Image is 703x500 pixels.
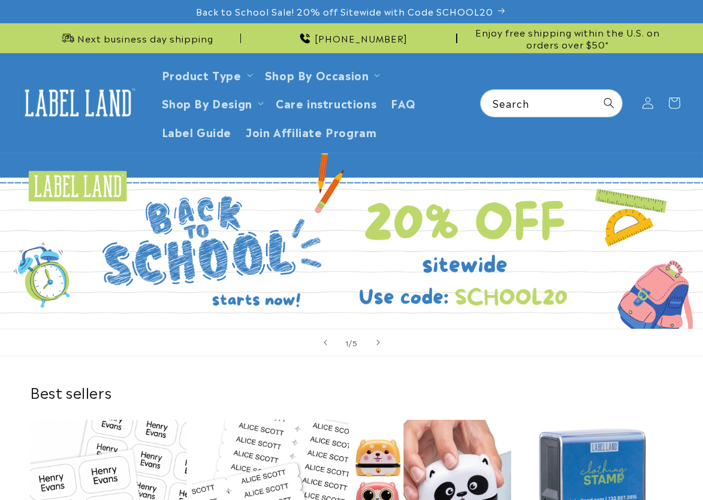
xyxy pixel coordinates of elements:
[276,96,376,110] span: Care instructions
[258,60,385,89] summary: Shop By Occasion
[155,89,268,117] summary: Shop By Design
[315,32,408,44] span: [PHONE_NUMBER]
[162,66,242,83] a: Product Type
[462,26,673,50] span: Enjoy free shipping within the U.S. on orders over $50*
[265,68,369,81] span: Shop By Occasion
[18,84,138,122] img: Label Land
[162,95,252,111] a: Shop By Design
[583,449,691,488] iframe: Gorgias live chat messenger
[239,117,384,146] a: Join Affiliate Program
[30,23,241,53] div: Announcement
[30,383,673,401] h2: Best sellers
[246,23,457,53] div: Announcement
[384,89,423,117] a: FAQ
[312,329,339,356] button: Previous slide
[462,23,673,53] div: Announcement
[155,117,239,146] a: Label Guide
[77,32,213,44] span: Next business day shipping
[352,337,358,349] span: 5
[268,89,384,117] a: Care instructions
[162,125,232,138] span: Label Guide
[596,90,622,116] button: Search
[365,329,391,356] button: Next slide
[155,60,258,89] summary: Product Type
[391,96,416,110] span: FAQ
[246,125,376,138] span: Join Affiliate Program
[349,337,352,349] span: /
[345,337,349,349] span: 1
[196,5,493,17] span: Back to School Sale! 20% off Sitewide with Code SCHOOL20
[14,80,143,126] a: Label Land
